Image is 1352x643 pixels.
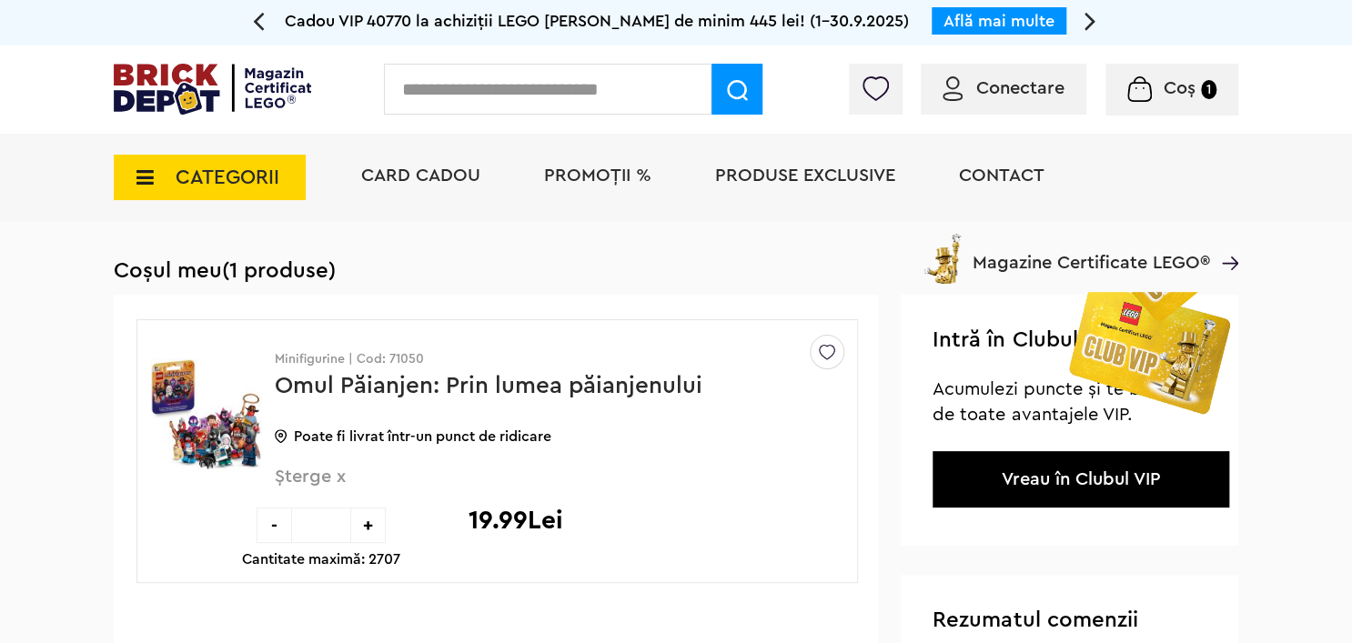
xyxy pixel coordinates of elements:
p: Poate fi livrat într-un punct de ridicare [275,429,830,444]
span: Rezumatul comenzii [933,609,1137,631]
h1: Coșul meu [114,258,1238,284]
span: (1 produse) [222,260,336,282]
span: Conectare [976,79,1064,97]
a: PROMOȚII % [544,166,651,185]
span: Coș [1164,79,1196,97]
span: Șterge x [275,467,784,507]
span: Intră în Clubul VIP! [933,329,1124,351]
a: Omul Păianjen: Prin lumea păianjenului [275,374,702,397]
img: Omul Păianjen: Prin lumea păianjenului [150,346,262,482]
div: + [350,507,386,543]
a: Vreau în Clubul VIP [1002,470,1161,488]
span: Cadou VIP 40770 la achiziții LEGO [PERSON_NAME] de minim 445 lei! (1-30.9.2025) [286,13,910,29]
a: Conectare [943,79,1064,97]
small: 1 [1201,80,1216,99]
p: Minifigurine | Cod: 71050 [275,353,830,366]
a: Află mai multe [944,13,1055,29]
div: - [257,507,292,543]
span: Acumulezi puncte și te bucuri de toate avantajele VIP. [933,380,1181,424]
a: Contact [959,166,1044,185]
p: 19.99Lei [469,507,563,533]
a: Card Cadou [361,166,480,185]
a: Produse exclusive [715,166,895,185]
p: Cantitate maximă: 2707 [242,552,400,567]
span: CATEGORII [176,167,279,187]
